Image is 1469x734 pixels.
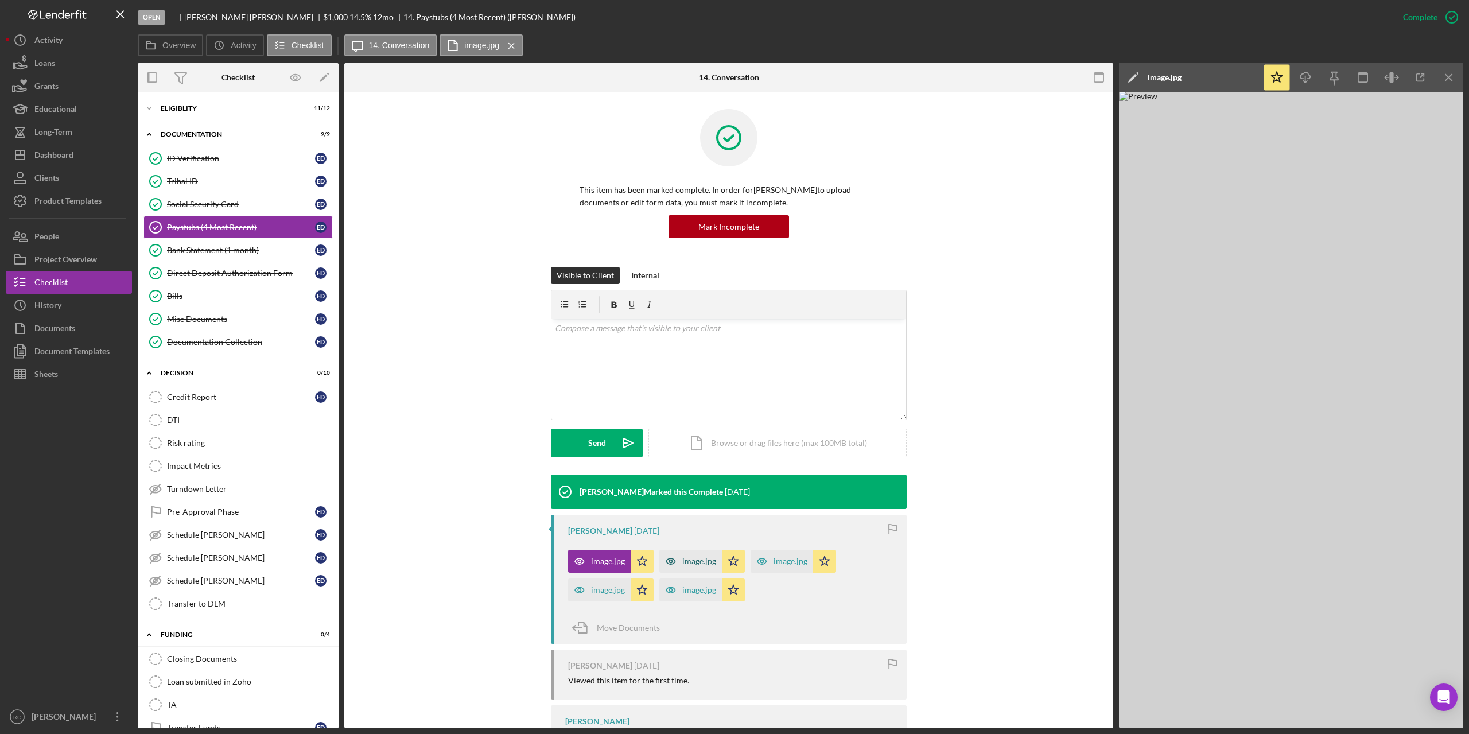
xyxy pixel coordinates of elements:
div: 12 mo [373,13,394,22]
label: 14. Conversation [369,41,430,50]
button: Product Templates [6,189,132,212]
button: Sheets [6,363,132,386]
div: Pre-Approval Phase [167,507,315,516]
a: Documents [6,317,132,340]
div: People [34,225,59,251]
div: TA [167,700,332,709]
a: ID VerificationED [143,147,333,170]
a: Impact Metrics [143,455,333,477]
div: Mark Incomplete [698,215,759,238]
button: image.jpg [659,550,745,573]
a: Paystubs (4 Most Recent)ED [143,216,333,239]
div: [PERSON_NAME] [29,705,103,731]
a: Bank Statement (1 month)ED [143,239,333,262]
a: Schedule [PERSON_NAME]ED [143,569,333,592]
div: Activity [34,29,63,55]
label: Overview [162,41,196,50]
button: image.jpg [568,578,654,601]
span: Move Documents [597,623,660,632]
div: Visible to Client [557,267,614,284]
button: Checklist [6,271,132,294]
div: E D [315,391,327,403]
a: Direct Deposit Authorization FormED [143,262,333,285]
div: Document Templates [34,340,110,366]
div: Viewed this item for the first time. [568,676,689,685]
div: [PERSON_NAME] Marked this Complete [580,487,723,496]
button: Activity [206,34,263,56]
div: Sheets [34,363,58,389]
div: Transfer Funds [167,723,315,732]
button: Mark Incomplete [669,215,789,238]
div: Schedule [PERSON_NAME] [167,553,315,562]
button: Long-Term [6,121,132,143]
button: Clients [6,166,132,189]
button: Project Overview [6,248,132,271]
div: Decision [161,370,301,376]
div: Misc Documents [167,314,315,324]
a: Documentation CollectionED [143,331,333,354]
div: Impact Metrics [167,461,332,471]
div: Documentation Collection [167,337,315,347]
div: Complete [1403,6,1437,29]
div: E D [315,176,327,187]
div: image.jpg [682,585,716,595]
a: Tribal IDED [143,170,333,193]
div: Direct Deposit Authorization Form [167,269,315,278]
button: Checklist [267,34,332,56]
div: Bills [167,292,315,301]
button: image.jpg [440,34,523,56]
time: 2025-09-29 14:03 [725,487,750,496]
a: Pre-Approval PhaseED [143,500,333,523]
a: Social Security CardED [143,193,333,216]
div: Bank Statement (1 month) [167,246,315,255]
div: Schedule [PERSON_NAME] [167,530,315,539]
a: Transfer to DLM [143,592,333,615]
div: image.jpg [1148,73,1182,82]
a: Grants [6,75,132,98]
button: Visible to Client [551,267,620,284]
button: Send [551,429,643,457]
button: Dashboard [6,143,132,166]
div: Educational [34,98,77,123]
div: 11 / 12 [309,105,330,112]
div: Schedule [PERSON_NAME] [167,576,315,585]
a: Document Templates [6,340,132,363]
div: image.jpg [591,557,625,566]
div: Risk rating [167,438,332,448]
a: Risk rating [143,432,333,455]
div: Documents [34,317,75,343]
div: E D [315,529,327,541]
a: Loan submitted in Zoho [143,670,333,693]
div: Product Templates [34,189,102,215]
div: Eligiblity [161,105,301,112]
button: 14. Conversation [344,34,437,56]
a: Credit ReportED [143,386,333,409]
label: image.jpg [464,41,499,50]
div: Internal [631,267,659,284]
div: E D [315,222,327,233]
div: DTI [167,415,332,425]
button: History [6,294,132,317]
div: [PERSON_NAME] [565,717,629,726]
button: Educational [6,98,132,121]
div: E D [315,199,327,210]
button: Loans [6,52,132,75]
div: E D [315,552,327,564]
button: image.jpg [659,578,745,601]
div: E D [315,153,327,164]
button: image.jpg [751,550,836,573]
div: Funding [161,631,301,638]
div: Turndown Letter [167,484,332,494]
div: Closing Documents [167,654,332,663]
div: Transfer to DLM [167,599,332,608]
div: Open [138,10,165,25]
a: BillsED [143,285,333,308]
a: Schedule [PERSON_NAME]ED [143,546,333,569]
